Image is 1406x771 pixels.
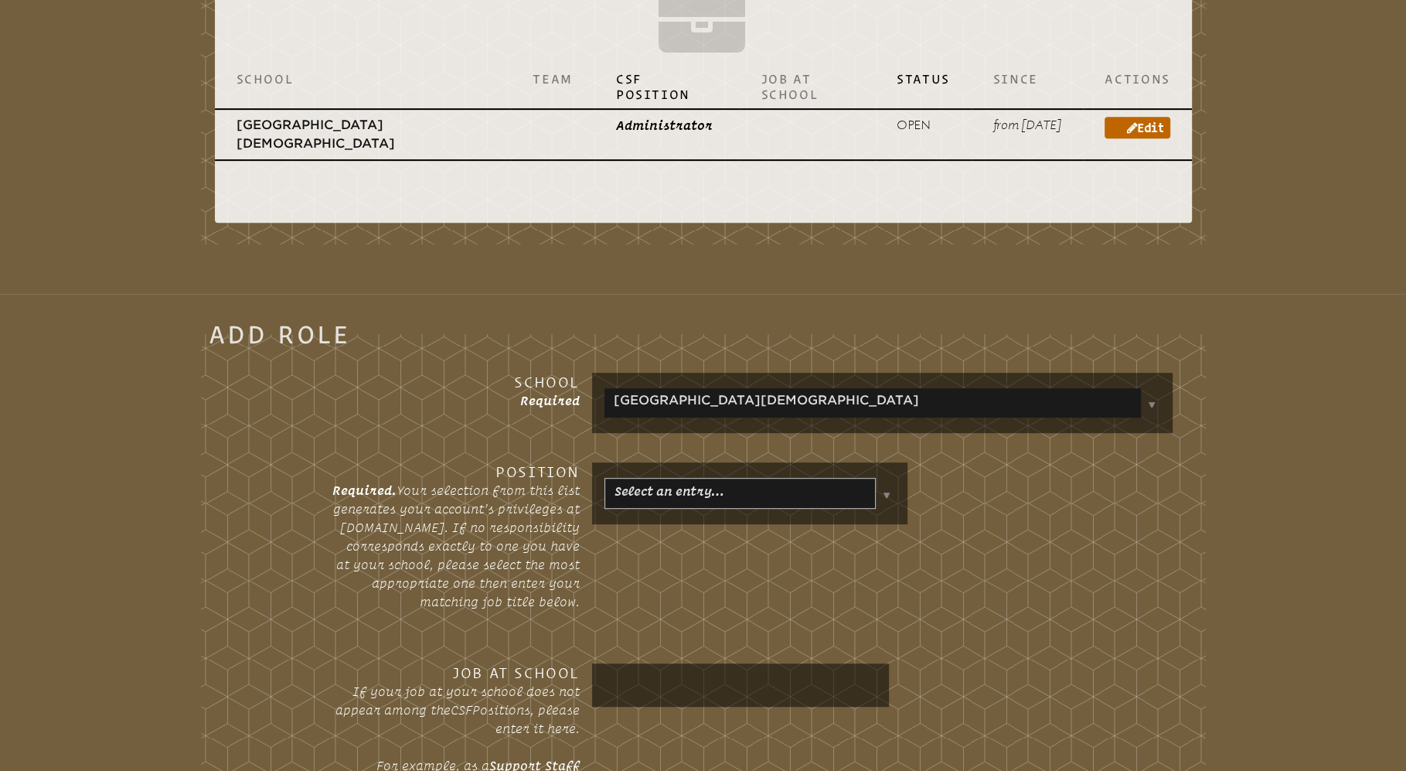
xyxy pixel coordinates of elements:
[520,394,580,408] span: Required
[608,388,919,413] a: [GEOGRAPHIC_DATA][DEMOGRAPHIC_DATA]
[897,116,950,135] p: open
[451,703,472,717] span: CSF
[1105,71,1169,87] p: Actions
[209,325,351,343] legend: Add Role
[761,71,853,102] p: Job at School
[533,71,572,87] p: Team
[616,116,718,135] p: Administrator
[332,664,580,682] h3: Job at School
[332,462,580,481] h3: Position
[993,116,1062,135] p: from [DATE]
[1105,117,1169,138] a: Edit
[608,479,724,503] a: Select an entry…
[332,481,580,611] p: Your selection from this list generates your account’s privileges at [DOMAIN_NAME]. If no respons...
[897,71,950,87] p: Status
[237,116,490,153] p: [GEOGRAPHIC_DATA][DEMOGRAPHIC_DATA]
[993,71,1062,87] p: Since
[616,71,718,102] p: CSF Position
[332,483,397,497] span: Required.
[332,373,580,391] h3: School
[237,71,490,87] p: School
